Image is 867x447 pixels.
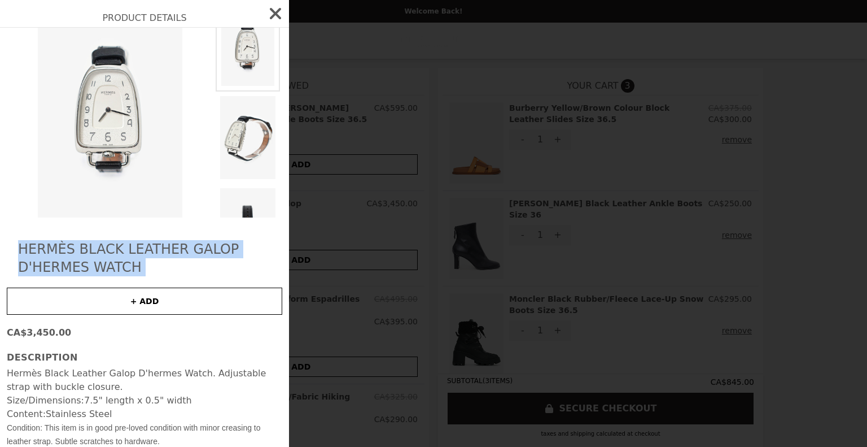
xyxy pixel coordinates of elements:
button: + ADD [7,288,282,315]
span: 7.5" length x 0.5" width [84,395,192,406]
img: Default Title [216,1,280,92]
img: Default Title [216,92,280,184]
h2: Hermès Black Leather Galop D'hermes Watch [18,240,271,276]
span: Size/Dimensions: [7,395,84,406]
img: Default Title [216,184,280,276]
span: Condition: This item is in good pre-loved condition with minor creasing to leather strap. Subtle ... [7,423,261,446]
p: Hermès Black Leather Galop D'hermes Watch. Adjustable strap with buckle closure. [7,367,282,394]
p: CA$3,450.00 [7,326,282,340]
span: Content: [7,409,46,419]
h3: Description [7,351,282,364]
span: Stainless Steel [46,409,112,419]
img: Default Title [7,1,213,218]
